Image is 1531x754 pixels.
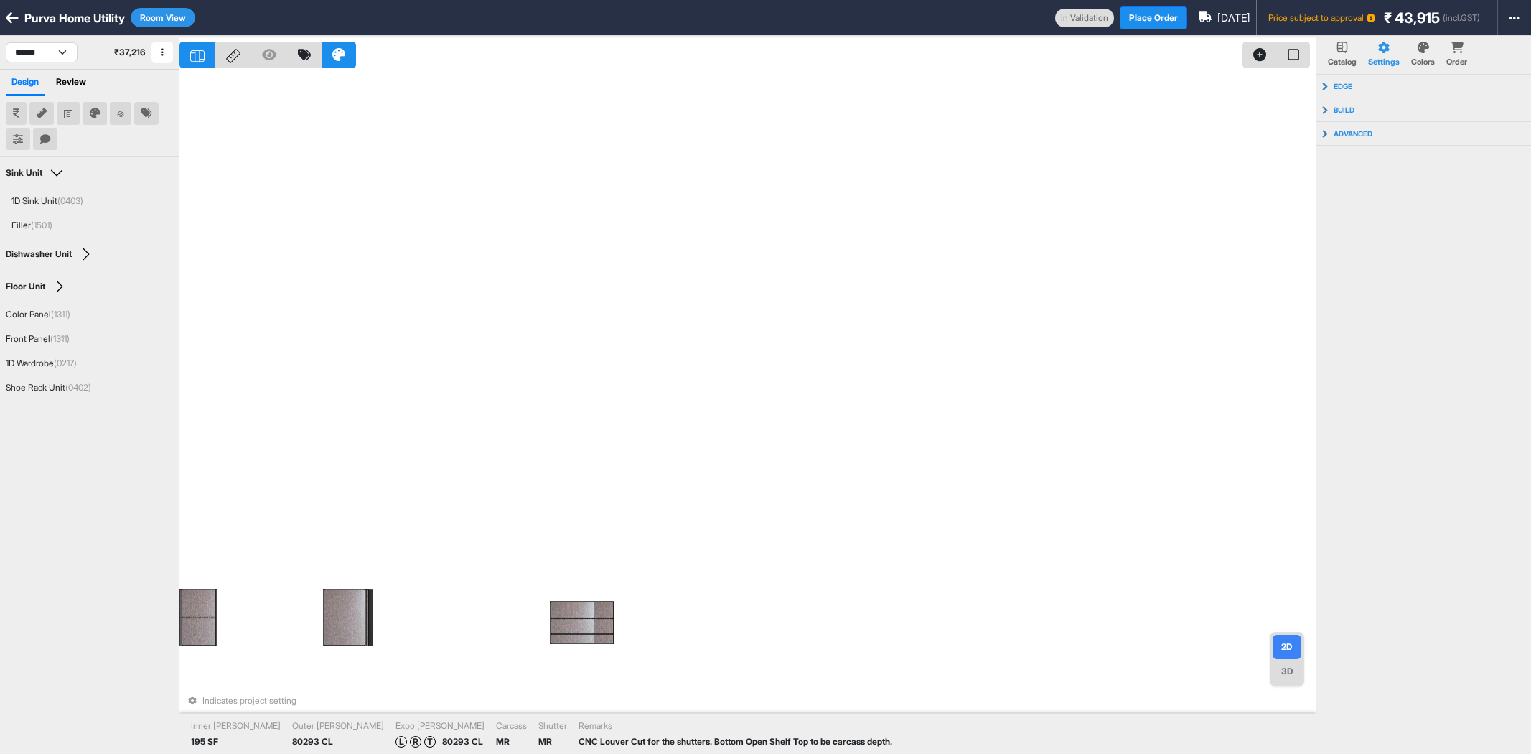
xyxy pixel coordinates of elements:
button: Sink Unit [6,166,67,180]
p: Settings [1368,56,1400,68]
button: Room View [131,8,195,27]
p: Review [50,70,92,96]
p: Order [1446,56,1467,68]
p: Catalog [1328,56,1357,68]
div: In Validation [1055,9,1114,27]
span: ₹ 43,915 [1384,7,1440,29]
div: T [424,736,436,748]
span: 80293 CL [442,735,483,748]
span: (1311) [50,333,70,344]
button: Place Order [1120,6,1187,29]
span: (0217) [54,358,77,368]
div: Color Panel [6,308,70,321]
div: Remarks [579,720,892,732]
div: MR [538,735,552,748]
p: advanced [1334,129,1372,138]
p: build [1334,106,1354,114]
div: Purva Home Utility [24,9,125,27]
div: Inner [PERSON_NAME] [191,720,281,732]
span: (0402) [65,382,91,393]
div: R [410,736,421,748]
div: 3D [1273,659,1301,684]
div: Indicates project setting [197,694,296,707]
span: (incl.GST) [1443,11,1480,24]
div: 1D Sink Unit [11,195,83,208]
div: Outer [PERSON_NAME] [292,720,384,732]
p: Design [6,70,45,96]
button: Floor Unit [6,279,70,294]
div: CNC Louver Cut for the shutters. Bottom Open Shelf Top to be carcass depth. [579,735,892,748]
div: Floor Unit [6,281,45,292]
div: Sink Unit [6,168,42,178]
span: [DATE] [1217,10,1250,26]
div: Expo [PERSON_NAME] [395,720,484,732]
p: Colors [1411,56,1435,68]
div: 80293 CL [292,735,333,748]
div: L [395,736,407,748]
div: Filler [11,219,52,232]
span: Price subject to approval [1268,11,1375,24]
div: Carcass [496,720,527,732]
div: 2D [1273,635,1301,659]
div: Shoe Rack Unit [6,381,91,394]
span: (1311) [51,309,70,320]
div: Shutter [538,720,567,732]
div: MR [496,735,510,748]
button: Dishwasher Unit [6,247,97,261]
p: ₹ 37,216 [114,46,146,59]
div: Front Panel [6,332,70,345]
p: edge [1334,82,1352,90]
div: 1D Wardrobe [6,357,77,370]
div: 195 SF [191,735,218,748]
span: (1501) [31,220,52,231]
div: Dishwasher Unit [6,249,72,259]
span: (0403) [57,195,83,206]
